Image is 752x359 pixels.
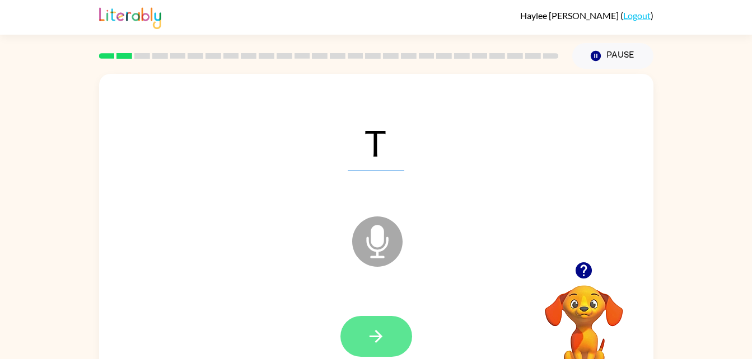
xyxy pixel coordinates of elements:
span: Haylee [PERSON_NAME] [520,10,620,21]
span: T [348,113,404,171]
a: Logout [623,10,651,21]
img: Literably [99,4,161,29]
button: Pause [572,43,653,69]
div: ( ) [520,10,653,21]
